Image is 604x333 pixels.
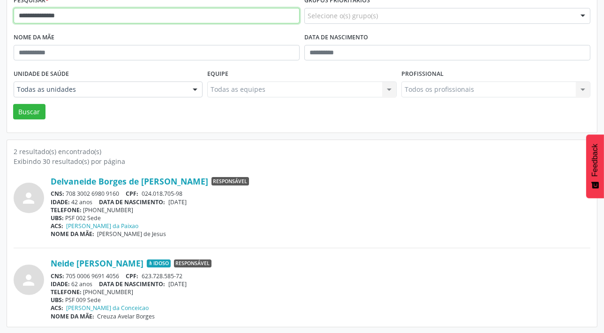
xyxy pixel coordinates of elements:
span: Feedback [591,144,599,177]
span: [PERSON_NAME] de Jesus [98,230,166,238]
span: [DATE] [168,280,187,288]
div: Exibindo 30 resultado(s) por página [14,156,590,166]
div: 2 resultado(s) encontrado(s) [14,147,590,156]
span: DATA DE NASCIMENTO: [99,198,166,206]
span: NOME DA MÃE: [51,312,94,320]
span: CNS: [51,190,64,198]
label: Profissional [401,67,444,81]
span: NOME DA MÃE: [51,230,94,238]
span: CPF: [126,190,139,198]
span: UBS: [51,296,64,304]
span: 024.018.705-98 [142,190,182,198]
div: PSF 002 Sede [51,214,590,222]
span: CNS: [51,272,64,280]
label: Equipe [207,67,228,81]
div: 62 anos [51,280,590,288]
label: Unidade de saúde [14,67,69,81]
i: person [21,272,38,289]
a: [PERSON_NAME] da Paixao [67,222,139,230]
span: ACS: [51,304,63,312]
div: PSF 009 Sede [51,296,590,304]
span: 623.728.585-72 [142,272,182,280]
span: DATA DE NASCIMENTO: [99,280,166,288]
span: Responsável [174,259,211,268]
button: Buscar [13,104,45,120]
label: Data de nascimento [304,30,368,45]
div: 705 0006 9691 4056 [51,272,590,280]
span: Todas as unidades [17,85,183,94]
span: IDADE: [51,280,70,288]
span: TELEFONE: [51,206,82,214]
span: Idoso [147,259,171,268]
span: ACS: [51,222,63,230]
button: Feedback - Mostrar pesquisa [586,134,604,198]
a: Delvaneide Borges de [PERSON_NAME] [51,176,208,186]
span: TELEFONE: [51,288,82,296]
a: Neide [PERSON_NAME] [51,258,143,268]
span: UBS: [51,214,64,222]
div: 708 3002 6980 9160 [51,190,590,198]
div: [PHONE_NUMBER] [51,288,590,296]
div: [PHONE_NUMBER] [51,206,590,214]
a: [PERSON_NAME] da Conceicao [67,304,149,312]
span: [DATE] [168,198,187,206]
span: Creuza Avelar Borges [98,312,155,320]
span: Selecione o(s) grupo(s) [308,11,378,21]
div: 42 anos [51,198,590,206]
span: CPF: [126,272,139,280]
label: Nome da mãe [14,30,54,45]
span: IDADE: [51,198,70,206]
i: person [21,190,38,207]
span: Responsável [211,177,249,185]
